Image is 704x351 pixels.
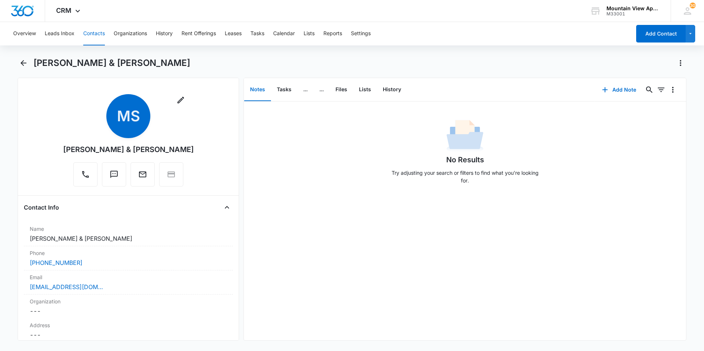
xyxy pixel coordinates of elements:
button: Back [18,57,29,69]
div: [PERSON_NAME] & [PERSON_NAME] [63,144,194,155]
label: Address [30,321,227,329]
button: ... [313,78,330,101]
button: Add Note [595,81,643,99]
button: Text [102,162,126,186]
div: account id [606,11,660,16]
button: Call [73,162,98,186]
label: Email [30,273,227,281]
button: Overview [13,22,36,45]
img: No Data [447,118,483,154]
div: Address--- [24,318,233,343]
label: Phone [30,249,227,257]
button: Overflow Menu [667,84,679,96]
button: Tasks [271,78,297,101]
button: Filters [655,84,667,96]
button: Lists [353,78,377,101]
div: Phone[PHONE_NUMBER] [24,246,233,270]
button: Contacts [83,22,105,45]
a: Email [131,174,155,180]
span: CRM [56,7,71,14]
button: Leads Inbox [45,22,74,45]
button: Tasks [250,22,264,45]
button: Leases [225,22,242,45]
button: Settings [351,22,371,45]
button: Calendar [273,22,295,45]
button: History [377,78,407,101]
div: Email[EMAIL_ADDRESS][DOMAIN_NAME] [24,270,233,295]
a: Text [102,174,126,180]
label: Name [30,225,227,233]
button: Lists [304,22,315,45]
h1: [PERSON_NAME] & [PERSON_NAME] [33,58,190,69]
label: Organization [30,298,227,305]
button: Actions [675,57,686,69]
button: Add Contact [636,25,686,43]
button: Reports [323,22,342,45]
button: Close [221,202,233,213]
a: [PHONE_NUMBER] [30,258,82,267]
button: Notes [244,78,271,101]
button: Files [330,78,353,101]
dd: [PERSON_NAME] & [PERSON_NAME] [30,234,227,243]
button: Email [131,162,155,186]
div: notifications count [690,3,696,8]
button: Search... [643,84,655,96]
span: 30 [690,3,696,8]
div: Organization--- [24,295,233,318]
h4: Contact Info [24,203,59,212]
a: Call [73,174,98,180]
dd: --- [30,307,227,315]
a: [EMAIL_ADDRESS][DOMAIN_NAME] [30,282,103,291]
button: ... [297,78,313,101]
div: Name[PERSON_NAME] & [PERSON_NAME] [24,222,233,246]
button: Rent Offerings [181,22,216,45]
button: History [156,22,173,45]
button: Organizations [114,22,147,45]
h1: No Results [446,154,484,165]
dd: --- [30,330,227,339]
span: MS [106,94,150,138]
p: Try adjusting your search or filters to find what you’re looking for. [388,169,542,184]
div: account name [606,5,660,11]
